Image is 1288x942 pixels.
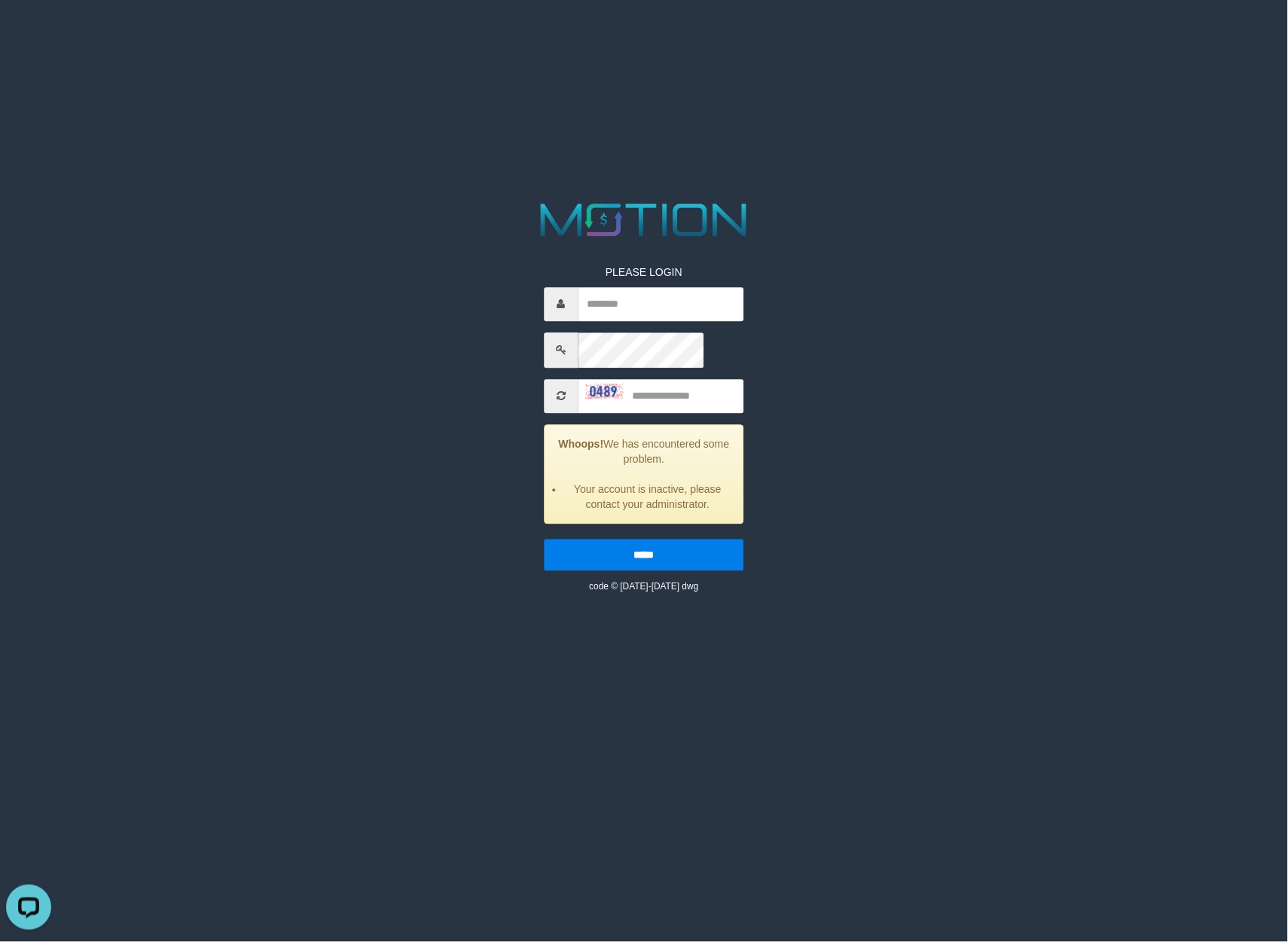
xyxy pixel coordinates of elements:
[544,265,743,280] p: PLEASE LOGIN
[589,581,698,592] small: code © [DATE]-[DATE] dwg
[6,6,51,51] button: Open LiveChat chat widget
[531,197,756,242] img: MOTION_logo.png
[563,482,731,512] li: Your account is inactive, please contact your administrator.
[585,384,623,399] img: captcha
[559,438,604,450] strong: Whoops!
[544,424,743,524] div: We has encountered some problem.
